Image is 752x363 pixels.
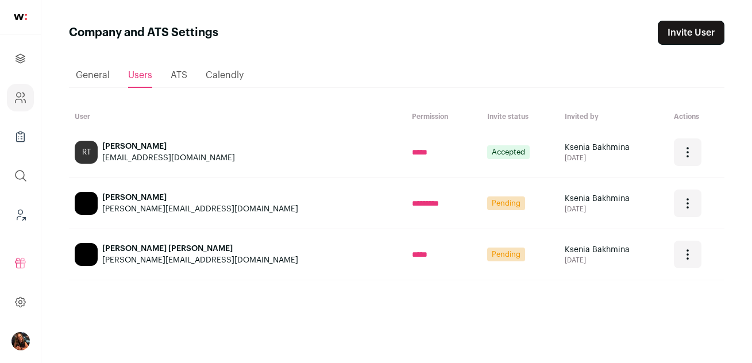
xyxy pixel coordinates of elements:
span: Pending [487,196,525,210]
div: Ksenia Bakhmina [565,244,663,256]
div: Ksenia Bakhmina [565,142,663,153]
div: Ksenia Bakhmina [565,193,663,204]
a: Company Lists [7,123,34,150]
div: [EMAIL_ADDRESS][DOMAIN_NAME] [102,152,235,164]
span: Accepted [487,145,530,159]
a: Company and ATS Settings [7,84,34,111]
button: Open dropdown [11,332,30,350]
span: Pending [487,248,525,261]
th: User [69,106,406,127]
img: wellfound-shorthand-0d5821cbd27db2630d0214b213865d53afaa358527fdda9d0ea32b1df1b89c2c.svg [14,14,27,20]
button: Open dropdown [674,138,701,166]
div: [PERSON_NAME][EMAIL_ADDRESS][DOMAIN_NAME] [102,203,298,215]
span: Users [128,71,152,80]
th: Invited by [559,106,669,127]
a: Calendly [206,64,244,87]
div: [DATE] [565,204,663,214]
img: blank-avatar.png [75,192,98,215]
div: [DATE] [565,256,663,265]
div: [PERSON_NAME][EMAIL_ADDRESS][DOMAIN_NAME] [102,254,298,266]
span: Calendly [206,71,244,80]
div: RT [75,141,98,164]
a: Invite User [658,21,724,45]
div: [PERSON_NAME] [PERSON_NAME] [102,243,298,254]
img: blank-avatar.png [75,243,98,266]
h1: Company and ATS Settings [69,25,218,41]
div: [PERSON_NAME] [102,192,298,203]
span: ATS [171,71,187,80]
th: Permission [406,106,481,127]
th: Actions [668,106,724,127]
img: 13968079-medium_jpg [11,332,30,350]
span: General [76,71,110,80]
div: [DATE] [565,153,663,163]
a: ATS [171,64,187,87]
th: Invite status [481,106,559,127]
div: [PERSON_NAME] [102,141,235,152]
button: Open dropdown [674,190,701,217]
button: Open dropdown [674,241,701,268]
a: Projects [7,45,34,72]
a: General [76,64,110,87]
a: Leads (Backoffice) [7,201,34,229]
